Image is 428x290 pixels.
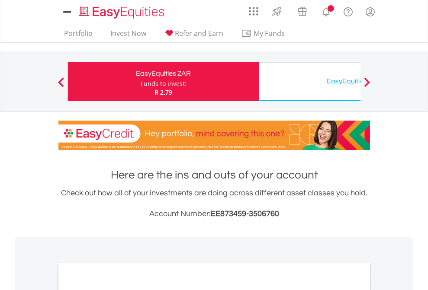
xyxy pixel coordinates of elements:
a: Refer and Earn [161,29,227,42]
a: Invest Now [107,29,150,42]
button: Next [358,82,376,90]
span: EE873459-3506760 [211,210,279,218]
a: Notifications [315,2,337,19]
div: Check out how all of your investments are doing across different asset classes you hold. [58,187,370,220]
button: Previous [52,82,70,90]
a: Home page [76,2,168,19]
a: Portfolio [61,29,96,42]
img: EasyCredit Promotion Banner [58,121,370,150]
div: EasyEquities ZAR [73,67,254,80]
div: Funds to invest: [141,80,187,88]
span: Refer and Earn [175,29,223,38]
a: My Profile [359,2,381,21]
span: My Funds [241,28,298,39]
img: thrive-v2.svg [270,4,284,18]
h1: Here are the ins and outs of your account [58,167,370,183]
a: FAQ's and Support [337,2,359,19]
a: AppsGrid [243,2,264,16]
h3: Account Number: [58,208,370,220]
img: grid-menu-icon.svg [249,6,258,16]
img: vouchers-v2.svg [295,4,309,18]
span: R 2.79 [154,88,172,96]
img: EasyEquities_Logo.png [77,5,168,19]
a: Vouchers [290,2,315,18]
